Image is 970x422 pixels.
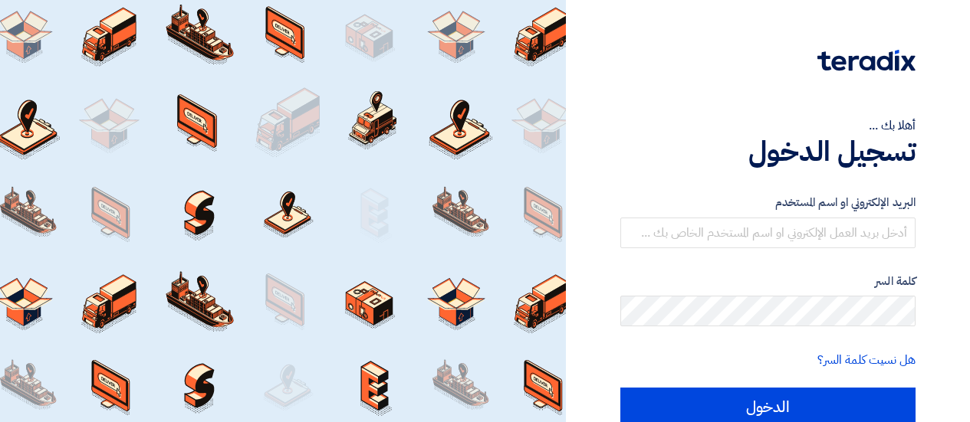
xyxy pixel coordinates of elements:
input: أدخل بريد العمل الإلكتروني او اسم المستخدم الخاص بك ... [620,218,916,248]
a: هل نسيت كلمة السر؟ [817,351,916,369]
label: البريد الإلكتروني او اسم المستخدم [620,194,916,211]
div: أهلا بك ... [620,116,916,135]
label: كلمة السر [620,273,916,290]
h1: تسجيل الدخول [620,135,916,168]
img: Teradix logo [817,50,916,71]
